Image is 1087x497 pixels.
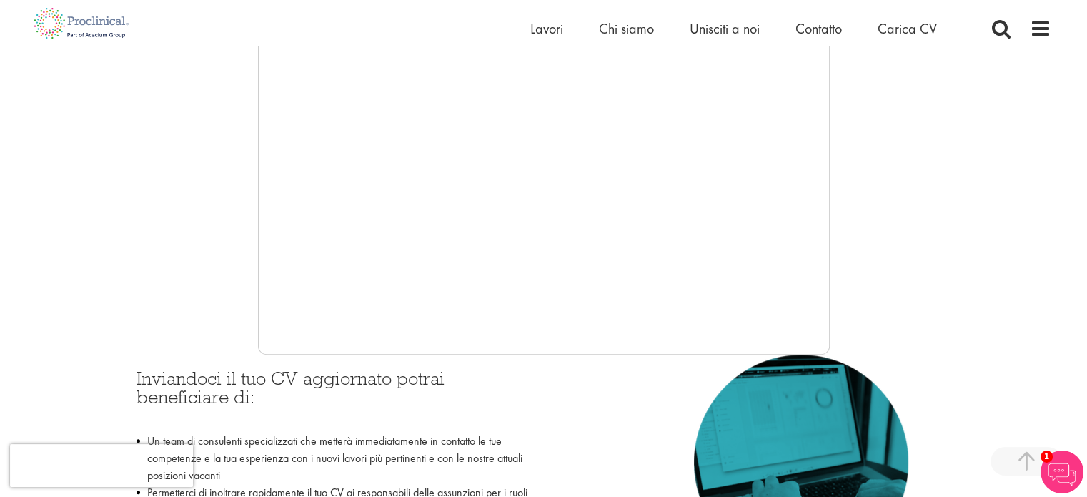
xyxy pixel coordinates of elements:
img: Chatbot [1041,451,1083,493]
font: Inviandoci il tuo CV aggiornato potrai beneficiare di: [137,366,445,408]
a: Contatto [795,19,842,38]
a: Chi siamo [599,19,654,38]
a: Lavori [530,19,563,38]
a: Carica CV [878,19,937,38]
iframe: reCAPTCHA [10,444,193,487]
font: 1 [1044,451,1049,461]
font: Un team di consulenti specializzati che metterà immediatamente in contatto le tue competenze e la... [147,433,522,483]
a: Unisciti a noi [690,19,760,38]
